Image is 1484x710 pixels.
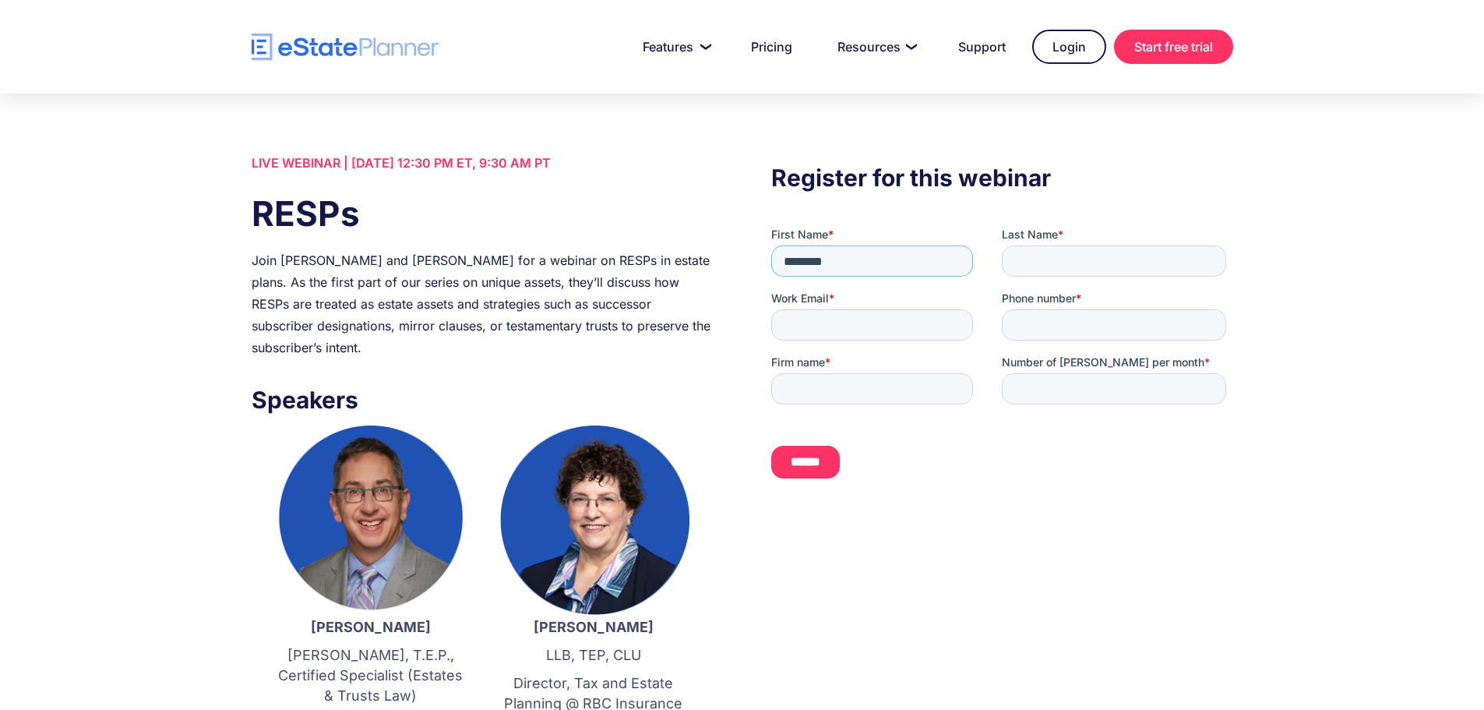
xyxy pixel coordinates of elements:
[252,152,713,174] div: LIVE WEBINAR | [DATE] 12:30 PM ET, 9:30 AM PT
[624,31,724,62] a: Features
[311,619,431,635] strong: [PERSON_NAME]
[1032,30,1106,64] a: Login
[939,31,1024,62] a: Support
[252,34,439,61] a: home
[275,645,467,706] p: [PERSON_NAME], T.E.P., Certified Specialist (Estates & Trusts Law)
[732,31,811,62] a: Pricing
[771,227,1232,506] iframe: Form 0
[252,189,713,238] h1: RESPs
[252,249,713,359] div: Join [PERSON_NAME] and [PERSON_NAME] for a webinar on RESPs in estate plans. As the first part of...
[819,31,932,62] a: Resources
[1114,30,1233,64] a: Start free trial
[534,619,654,635] strong: [PERSON_NAME]
[498,645,689,666] p: LLB, TEP, CLU
[771,160,1232,196] h3: Register for this webinar
[252,382,713,418] h3: Speakers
